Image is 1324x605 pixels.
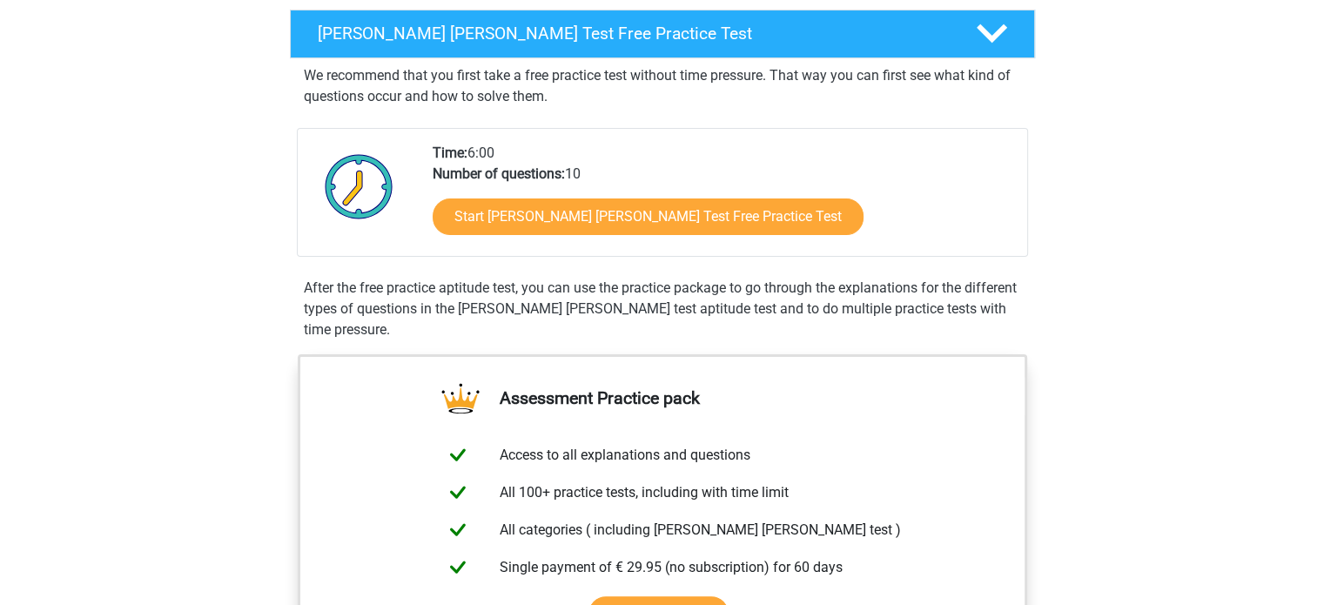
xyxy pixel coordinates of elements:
p: We recommend that you first take a free practice test without time pressure. That way you can fir... [304,65,1021,107]
a: Start [PERSON_NAME] [PERSON_NAME] Test Free Practice Test [433,198,864,235]
h4: [PERSON_NAME] [PERSON_NAME] Test Free Practice Test [318,24,948,44]
img: Clock [315,143,403,230]
b: Time: [433,145,467,161]
div: 6:00 10 [420,143,1026,256]
b: Number of questions: [433,165,565,182]
a: [PERSON_NAME] [PERSON_NAME] Test Free Practice Test [283,10,1042,58]
div: After the free practice aptitude test, you can use the practice package to go through the explana... [297,278,1028,340]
